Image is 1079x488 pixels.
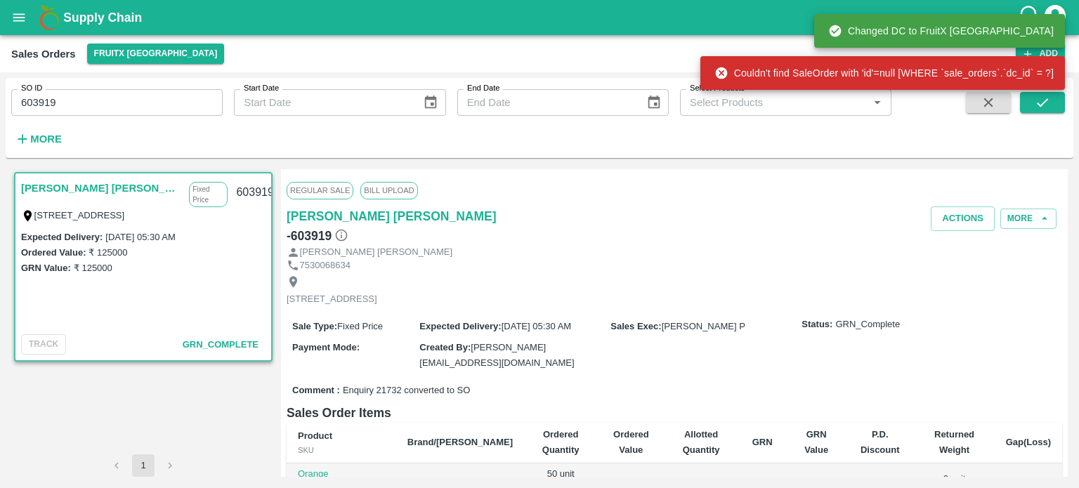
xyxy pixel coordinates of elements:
label: Comment : [292,384,340,397]
label: Sale Type : [292,321,337,331]
strong: More [30,133,62,145]
button: Select DC [87,44,225,64]
a: [PERSON_NAME] [PERSON_NAME] [21,179,182,197]
div: 603919 [228,176,282,209]
button: Choose date [641,89,667,116]
button: Open [868,93,887,112]
label: Status: [802,318,832,331]
span: Bill Upload [360,182,417,199]
button: Choose date [417,89,444,116]
p: Fixed Price [189,182,228,207]
span: Regular Sale [287,182,353,199]
b: Allotted Quantity [683,429,720,455]
b: GRN Value [804,429,828,455]
span: [PERSON_NAME][EMAIL_ADDRESS][DOMAIN_NAME] [419,342,574,368]
img: logo [35,4,63,32]
label: ₹ 125000 [74,263,112,273]
span: GRN_Complete [183,339,259,350]
label: GRN Value: [21,263,71,273]
span: [DATE] 05:30 AM [502,321,571,331]
div: Couldn't find SaleOrder with 'id'=null [WHERE `sale_orders`.`dc_id` = ?] [714,60,1054,86]
label: Expected Delivery : [419,321,501,331]
span: [PERSON_NAME] P [662,321,745,331]
div: Changed DC to FruitX [GEOGRAPHIC_DATA] [828,18,1054,44]
button: More [11,127,65,151]
input: Start Date [234,89,412,116]
label: Start Date [244,83,279,94]
div: account of current user [1042,3,1068,32]
b: Product [298,430,332,441]
input: Enter SO ID [11,89,223,116]
nav: pagination navigation [103,454,183,477]
b: Brand/[PERSON_NAME] [407,437,513,447]
b: Supply Chain [63,11,142,25]
label: SO ID [21,83,42,94]
b: Ordered Quantity [542,429,580,455]
p: [STREET_ADDRESS] [287,293,377,306]
b: Ordered Value [613,429,649,455]
button: More [1000,209,1057,229]
label: Ordered Value: [21,247,86,258]
span: Enquiry 21732 converted to SO [343,384,470,397]
button: page 1 [132,454,155,477]
p: 7530068634 [300,259,351,272]
h6: Sales Order Items [287,403,1062,423]
button: open drawer [3,1,35,34]
button: Actions [931,206,995,231]
label: Created By : [419,342,471,352]
a: [PERSON_NAME] [PERSON_NAME] [287,206,497,226]
a: Supply Chain [63,8,1018,27]
label: End Date [467,83,499,94]
h6: - 603919 [287,226,348,246]
b: Returned Weight [934,429,974,455]
label: [STREET_ADDRESS] [34,210,125,220]
div: SKU [298,444,385,456]
label: Select Products [690,83,745,94]
span: GRN_Complete [835,318,900,331]
input: End Date [457,89,635,116]
b: GRN [752,437,773,447]
label: Expected Delivery : [21,232,103,242]
label: Sales Exec : [610,321,661,331]
div: customer-support [1018,5,1042,30]
div: Sales Orders [11,45,76,63]
p: [PERSON_NAME] [PERSON_NAME] [300,246,452,259]
label: Payment Mode : [292,342,360,352]
input: Select Products [684,93,864,112]
label: ₹ 125000 [89,247,127,258]
b: P.D. Discount [861,429,900,455]
b: Gap(Loss) [1006,437,1051,447]
label: [DATE] 05:30 AM [105,232,175,242]
span: Fixed Price [337,321,383,331]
